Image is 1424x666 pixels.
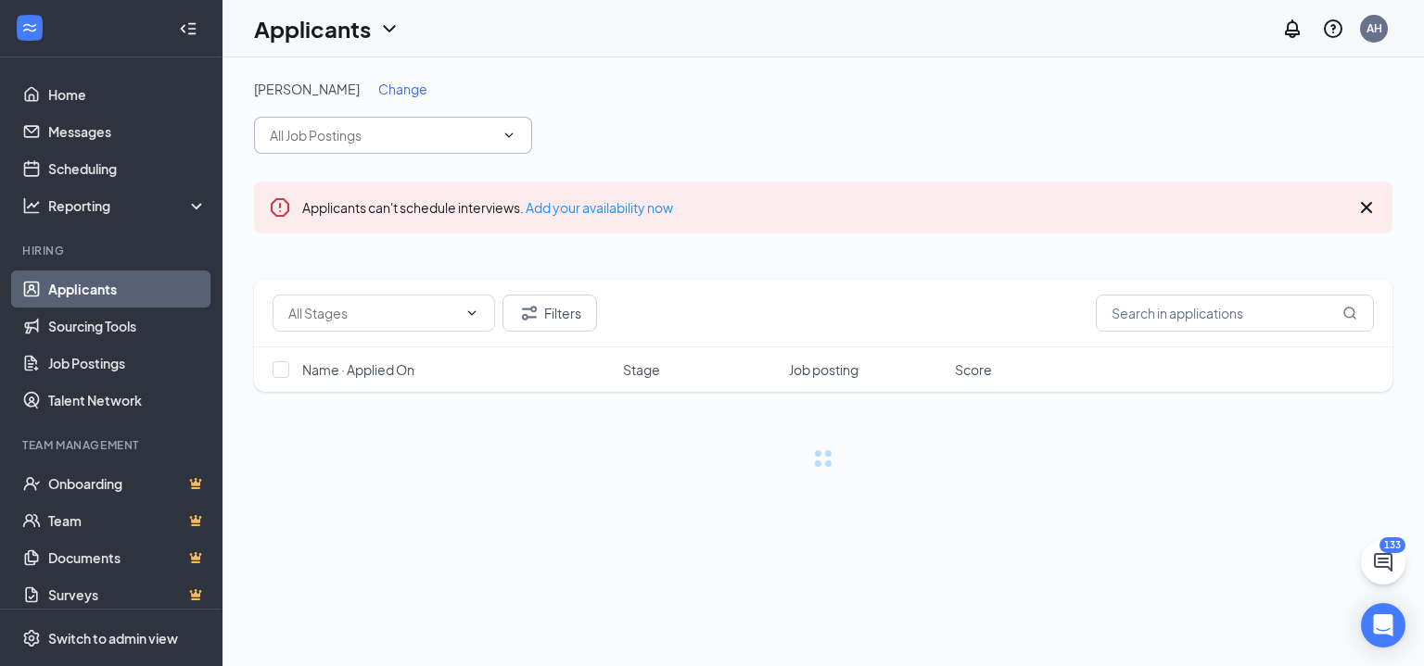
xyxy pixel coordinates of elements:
a: OnboardingCrown [48,465,207,502]
a: SurveysCrown [48,576,207,613]
a: Scheduling [48,150,207,187]
span: Job posting [789,360,858,379]
a: TeamCrown [48,502,207,539]
svg: MagnifyingGlass [1342,306,1357,320]
svg: ChevronDown [378,18,400,40]
svg: Settings [22,629,41,647]
svg: Cross [1355,196,1378,219]
div: Open Intercom Messenger [1361,603,1405,647]
button: ChatActive [1361,540,1405,584]
svg: Notifications [1281,18,1303,40]
a: DocumentsCrown [48,539,207,576]
div: AH [1367,20,1382,36]
a: Sourcing Tools [48,308,207,345]
span: Change [378,81,427,97]
input: Search in applications [1096,295,1374,332]
a: Applicants [48,270,207,308]
svg: Collapse [179,19,197,38]
svg: ChatActive [1372,551,1394,573]
span: Name · Applied On [302,360,414,379]
svg: Error [269,196,291,219]
input: All Job Postings [270,125,494,145]
a: Home [48,76,207,113]
a: Job Postings [48,345,207,382]
a: Messages [48,113,207,150]
div: Reporting [48,196,208,215]
button: Filter Filters [502,295,597,332]
svg: ChevronDown [502,128,516,143]
span: Applicants can't schedule interviews. [302,199,673,216]
svg: ChevronDown [464,306,479,320]
div: Switch to admin view [48,629,178,647]
div: Hiring [22,243,203,258]
h1: Applicants [254,13,371,44]
a: Talent Network [48,382,207,419]
svg: WorkstreamLogo [20,19,39,37]
svg: Filter [518,302,540,324]
svg: Analysis [22,196,41,215]
div: 133 [1379,537,1405,553]
input: All Stages [288,303,457,323]
span: [PERSON_NAME] [254,81,360,97]
span: Score [955,360,992,379]
div: Team Management [22,437,203,453]
svg: QuestionInfo [1322,18,1344,40]
a: Add your availability now [526,199,673,216]
span: Stage [623,360,660,379]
